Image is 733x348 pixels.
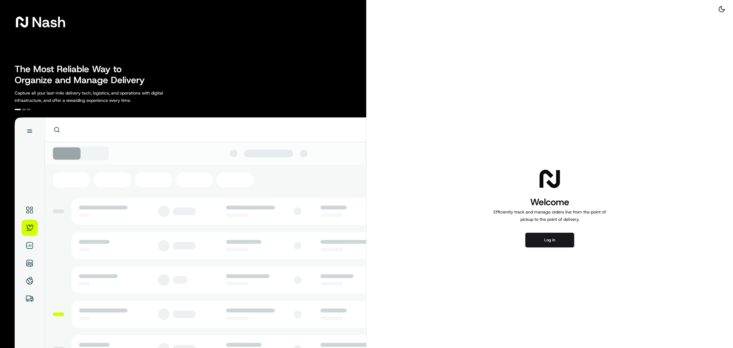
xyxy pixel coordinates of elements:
p: Capture all your last-mile delivery tech, logistics, and operations with digital infrastructure, ... [15,89,191,104]
h2: The Most Reliable Way to Organize and Manage Delivery [15,64,151,86]
button: Log in [525,233,574,247]
h1: Welcome [491,196,608,208]
p: Efficiently track and manage orders live from the point of pickup to the point of delivery. [491,208,608,223]
span: Nash [32,16,66,28]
